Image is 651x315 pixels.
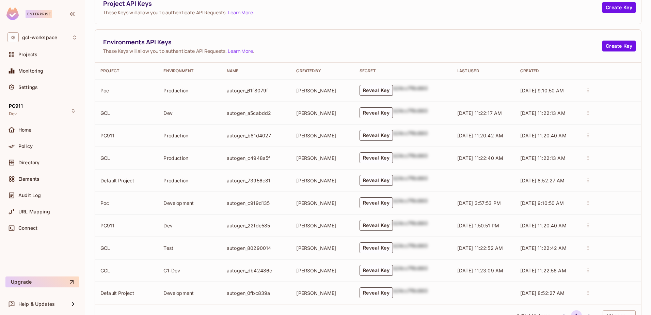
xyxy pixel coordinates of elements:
span: G [7,32,19,42]
td: Default Project [95,282,158,304]
button: Reveal Key [360,152,393,163]
div: Created [520,68,572,74]
div: b24cc7f8c660 [393,197,428,208]
td: autogen_db42486c [221,259,291,282]
span: [DATE] 9:10:50 AM [520,88,564,93]
a: Learn More [228,9,253,16]
button: Reveal Key [360,220,393,231]
div: Last Used [457,68,509,74]
span: [DATE] 11:22:52 AM [457,245,503,251]
span: [DATE] 11:22:40 AM [457,155,504,161]
td: GCL [95,147,158,169]
span: [DATE] 9:10:50 AM [520,200,564,206]
div: Secret [360,68,446,74]
span: [DATE] 11:20:42 AM [457,133,504,138]
td: [PERSON_NAME] [291,192,354,214]
td: autogen_22fde585 [221,214,291,237]
td: Production [158,124,221,147]
td: Development [158,282,221,304]
button: actions [583,288,593,298]
button: Reveal Key [360,287,393,298]
button: Reveal Key [360,175,393,186]
div: b24cc7f8c660 [393,220,428,231]
td: PG911 [95,124,158,147]
div: b24cc7f8c660 [393,265,428,276]
span: [DATE] 11:20:40 AM [520,133,567,138]
span: Connect [18,225,37,231]
td: Dev [158,214,221,237]
div: Environment [163,68,216,74]
button: actions [583,108,593,118]
button: Create Key [602,41,636,51]
td: Production [158,79,221,102]
span: [DATE] 3:57:53 PM [457,200,501,206]
span: [DATE] 11:22:42 AM [520,245,567,251]
span: Elements [18,176,39,182]
td: Default Project [95,169,158,192]
td: [PERSON_NAME] [291,282,354,304]
span: [DATE] 11:20:40 AM [520,223,567,228]
td: autogen_c4948a5f [221,147,291,169]
div: b24cc7f8c660 [393,175,428,186]
span: [DATE] 8:52:27 AM [520,290,565,296]
td: Poc [95,79,158,102]
button: actions [583,176,593,185]
button: Upgrade [5,276,79,287]
td: GCL [95,237,158,259]
td: C1-Dev [158,259,221,282]
span: [DATE] 11:22:13 AM [520,110,566,116]
td: Poc [95,192,158,214]
span: PG911 [9,103,23,109]
button: Reveal Key [360,197,393,208]
div: b24cc7f8c660 [393,152,428,163]
td: Development [158,192,221,214]
span: Audit Log [18,193,41,198]
div: b24cc7f8c660 [393,130,428,141]
span: [DATE] 11:22:56 AM [520,268,566,273]
div: Project [100,68,153,74]
span: Settings [18,85,38,90]
button: Reveal Key [360,130,393,141]
button: Create Key [602,2,636,13]
td: [PERSON_NAME] [291,79,354,102]
div: b24cc7f8c660 [393,85,428,96]
td: autogen_61f8079f [221,79,291,102]
span: [DATE] 11:23:09 AM [457,268,504,273]
span: Dev [9,111,17,117]
span: [DATE] 11:22:17 AM [457,110,502,116]
td: [PERSON_NAME] [291,147,354,169]
td: [PERSON_NAME] [291,124,354,147]
button: Reveal Key [360,107,393,118]
img: SReyMgAAAABJRU5ErkJggg== [6,7,19,20]
span: [DATE] 1:50:51 PM [457,223,499,228]
button: actions [583,198,593,208]
span: Workspace: gcl-workspace [22,35,57,40]
td: autogen_80290014 [221,237,291,259]
td: [PERSON_NAME] [291,169,354,192]
button: Reveal Key [360,242,393,253]
button: actions [583,243,593,253]
div: Created By [296,68,348,74]
td: [PERSON_NAME] [291,259,354,282]
button: actions [583,153,593,163]
span: Monitoring [18,68,44,74]
span: Home [18,127,32,133]
td: PG911 [95,214,158,237]
button: Reveal Key [360,265,393,276]
button: actions [583,266,593,275]
td: autogen_a5cabdd2 [221,102,291,124]
td: autogen_0fbc839a [221,282,291,304]
div: b24cc7f8c660 [393,287,428,298]
td: autogen_c919d135 [221,192,291,214]
button: actions [583,86,593,95]
td: Dev [158,102,221,124]
span: Directory [18,160,39,165]
button: actions [583,221,593,230]
div: Enterprise [26,10,52,18]
td: autogen_b81d4027 [221,124,291,147]
a: Learn More [228,48,253,54]
span: Policy [18,144,33,149]
td: GCL [95,259,158,282]
td: Test [158,237,221,259]
span: [DATE] 8:52:27 AM [520,178,565,183]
